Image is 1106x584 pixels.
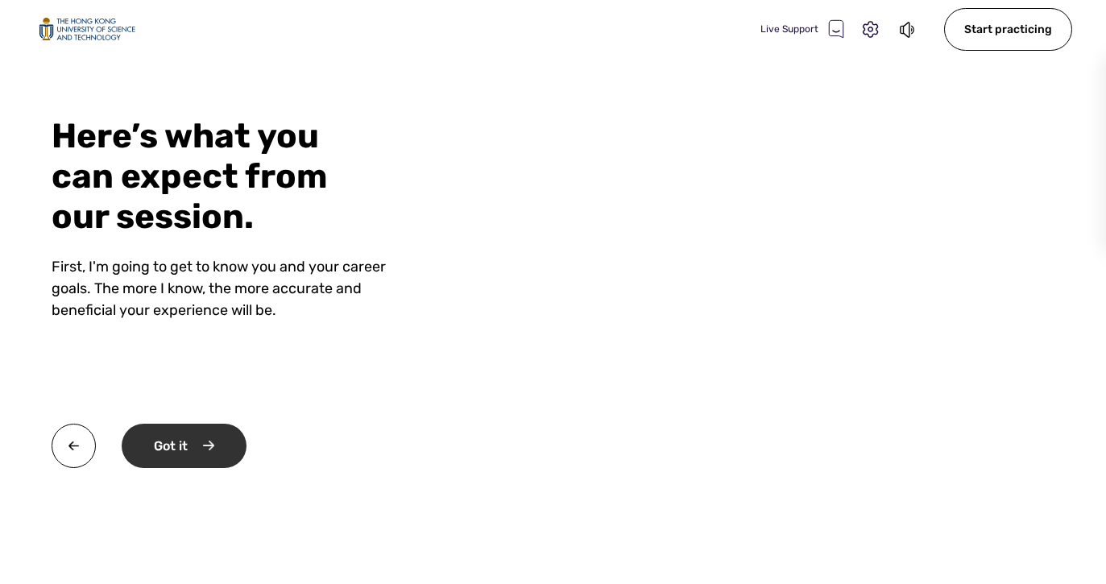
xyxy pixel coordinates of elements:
img: twa0v+wMBzw8O7hXOoXfZwY4Rs7V4QQI7OXhSEnh6TzU1B8CMcie5QIvElVkpoMP8DJr7EI0p8Ns6ryRf5n4wFbqwEIwXmb+H... [52,424,96,468]
div: Start practicing [944,8,1072,51]
div: Here’s what you can expect from our session. [52,116,391,237]
div: Got it [122,424,246,468]
img: logo [39,18,135,41]
div: Live Support [760,19,844,39]
div: First, I'm going to get to know you and your career goals. The more I know, the more accurate and... [52,256,391,321]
